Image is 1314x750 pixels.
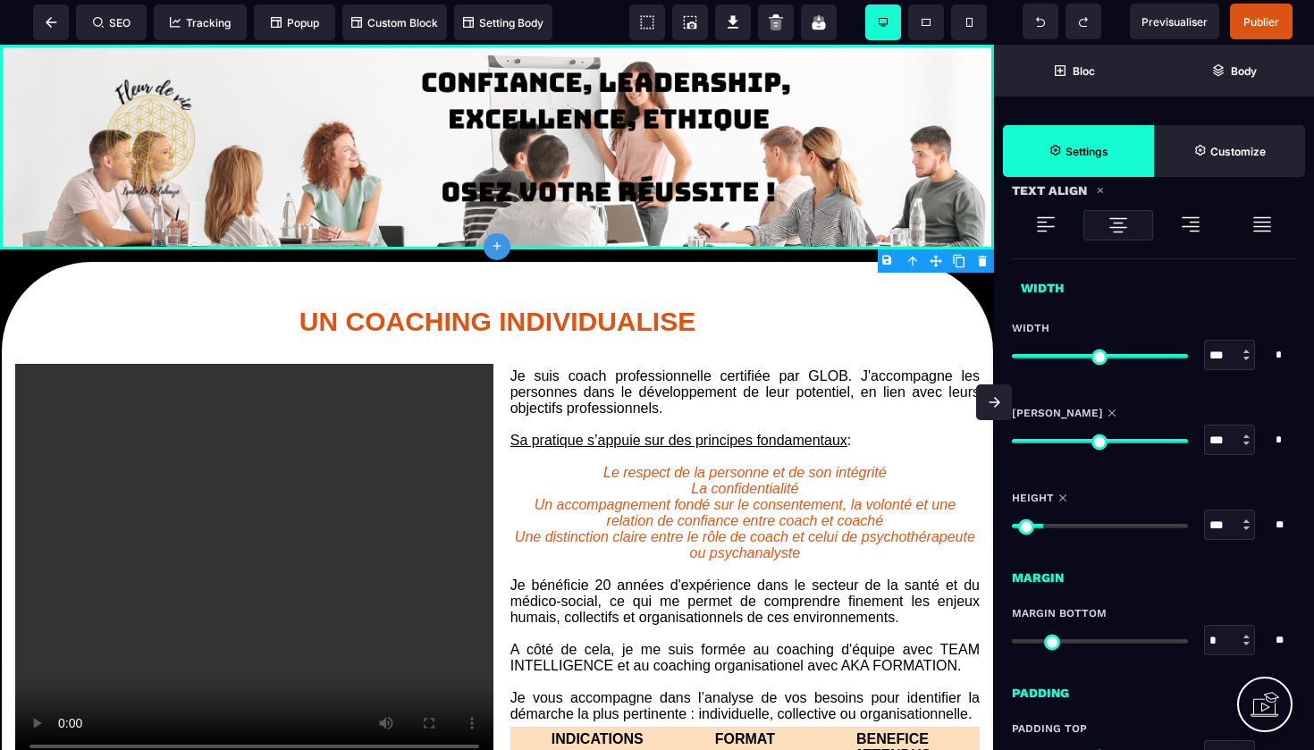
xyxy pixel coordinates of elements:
[671,682,819,707] text: FORMAT
[1003,268,1305,299] div: Width
[1012,721,1087,736] span: Padding Top
[535,452,960,484] i: Un accompagnement fondé sur le consentement, la volonté et une relation de confiance entre coach ...
[1035,214,1057,235] img: loading
[691,436,798,451] i: La confidentialité
[1180,214,1201,235] img: loading
[629,4,665,40] span: View components
[271,16,319,29] span: Popup
[1243,15,1279,29] span: Publier
[1154,125,1305,177] span: Open Style Manager
[515,485,979,516] i: Une distinction claire entre le rôle de coach et celui de psychothérapeute ou psychanalyste
[1066,145,1108,158] strong: Settings
[1012,606,1107,620] span: Margin Bottom
[351,16,438,29] span: Custom Block
[1012,321,1049,335] span: Width
[93,16,131,29] span: SEO
[1012,491,1054,505] span: Height
[299,262,695,291] b: UN COACHING INDIVIDUALISE
[1012,180,1087,201] p: Text Align
[603,420,887,435] i: Le respect de la personne et de son intégrité
[1130,4,1219,39] span: Preview
[1096,186,1105,195] img: loading
[1108,215,1129,236] img: loading
[1003,125,1154,177] span: Settings
[510,319,980,682] text: Je suis coach professionnelle certifiée par GLOB. J'accompagne les personnes dans le développemen...
[672,4,708,40] span: Screenshot
[170,16,231,29] span: Tracking
[1154,45,1314,97] span: Open Layer Manager
[994,45,1154,97] span: Open Blocks
[1012,406,1103,420] span: [PERSON_NAME]
[524,682,671,707] text: INDICATIONS
[994,673,1314,704] div: Padding
[510,388,847,403] u: Sa pratique s’appuie sur des principes fondamentaux
[1141,15,1208,29] span: Previsualiser
[1231,64,1257,78] strong: Body
[994,558,1314,588] div: Margin
[1251,214,1273,235] img: loading
[1073,64,1095,78] strong: Bloc
[463,16,543,29] span: Setting Body
[1210,145,1266,158] strong: Customize
[819,682,966,723] text: BENEFICE ATTENDUS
